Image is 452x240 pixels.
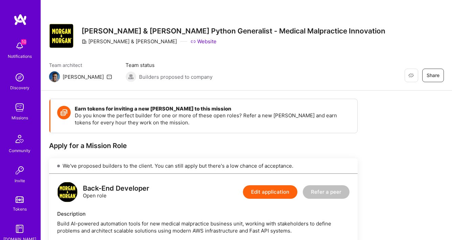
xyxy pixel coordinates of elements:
[57,210,349,217] div: Description
[49,62,112,69] span: Team architect
[15,177,25,184] div: Invite
[13,222,26,236] img: guide book
[303,185,349,199] button: Refer a peer
[75,106,351,112] h4: Earn tokens for inviting a new [PERSON_NAME] to this mission
[12,114,28,121] div: Missions
[107,74,112,79] i: icon Mail
[57,182,77,202] img: logo
[9,147,30,154] div: Community
[126,62,212,69] span: Team status
[139,73,212,80] span: Builders proposed to company
[12,131,28,147] img: Community
[190,38,217,45] a: Website
[63,73,104,80] div: [PERSON_NAME]
[13,71,26,84] img: discovery
[83,185,149,192] div: Back-End Developer
[83,185,149,199] div: Open role
[49,71,60,82] img: Team Architect
[57,220,349,234] div: Build AI-powered automation tools for new medical malpractice business unit, working with stakeho...
[49,158,358,174] div: We've proposed builders to the client. You can still apply but there's a low chance of acceptance.
[243,185,297,199] button: Edit application
[408,73,414,78] i: icon EyeClosed
[13,164,26,177] img: Invite
[57,106,71,119] img: Token icon
[13,39,26,53] img: bell
[82,27,385,35] h3: [PERSON_NAME] & [PERSON_NAME] Python Generalist - Medical Malpractice Innovation
[10,84,29,91] div: Discovery
[16,196,24,203] img: tokens
[14,14,27,26] img: logo
[8,53,32,60] div: Notifications
[49,141,358,150] div: Apply for a Mission Role
[21,39,26,45] span: 10
[13,101,26,114] img: teamwork
[427,72,439,79] span: Share
[82,39,87,44] i: icon CompanyGray
[82,38,177,45] div: [PERSON_NAME] & [PERSON_NAME]
[49,24,73,48] img: Company Logo
[75,112,351,126] p: Do you know the perfect builder for one or more of these open roles? Refer a new [PERSON_NAME] an...
[422,69,444,82] button: Share
[13,206,27,213] div: Tokens
[126,71,136,82] img: Builders proposed to company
